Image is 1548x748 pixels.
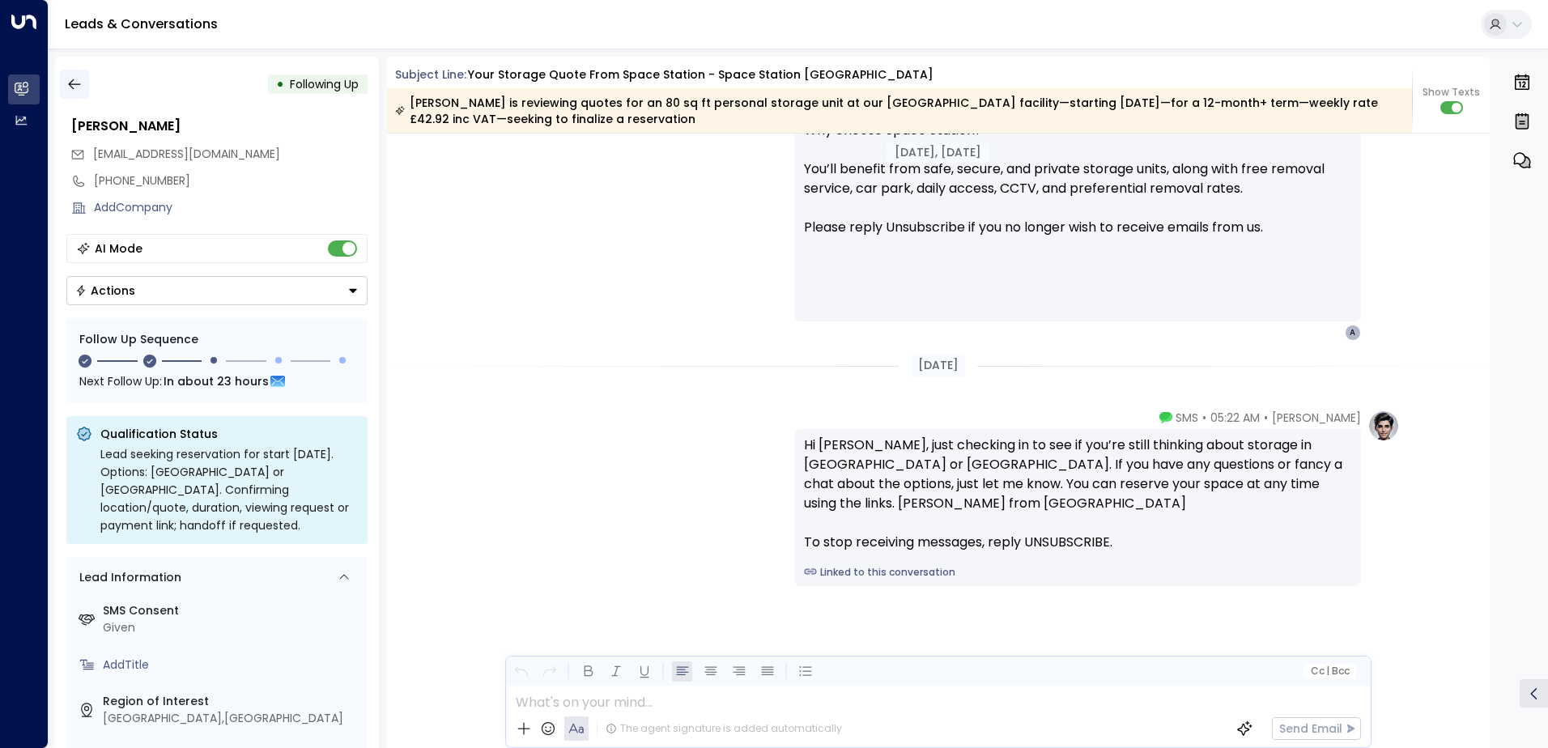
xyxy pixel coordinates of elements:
span: Show Texts [1423,85,1480,100]
button: Actions [66,276,368,305]
div: Follow Up Sequence [79,331,355,348]
span: aliabyrne@mac.com [93,146,280,163]
div: Actions [75,283,135,298]
button: Cc|Bcc [1303,664,1355,679]
div: Hi [PERSON_NAME], just checking in to see if you’re still thinking about storage in [GEOGRAPHIC_D... [804,436,1351,552]
div: Button group with a nested menu [66,276,368,305]
div: [DATE], [DATE] [887,142,989,163]
div: The agent signature is added automatically [606,721,842,736]
div: Next Follow Up: [79,372,355,390]
span: • [1264,410,1268,426]
span: [PERSON_NAME] [1272,410,1361,426]
div: [GEOGRAPHIC_DATA],[GEOGRAPHIC_DATA] [103,710,361,727]
span: Cc Bcc [1310,665,1349,677]
span: In about 23 hours [164,372,269,390]
div: Your storage quote from Space Station - Space Station [GEOGRAPHIC_DATA] [468,66,933,83]
span: 05:22 AM [1210,410,1260,426]
span: • [1202,410,1206,426]
p: Qualification Status [100,426,358,442]
button: Redo [539,661,559,682]
div: Lead seeking reservation for start [DATE]. Options: [GEOGRAPHIC_DATA] or [GEOGRAPHIC_DATA]. Confi... [100,445,358,534]
div: AddTitle [103,657,361,674]
div: AddCompany [94,199,368,216]
div: A [1345,325,1361,341]
label: SMS Consent [103,602,361,619]
div: AI Mode [95,240,142,257]
div: [PHONE_NUMBER] [94,172,368,189]
label: Region of Interest [103,693,361,710]
a: Leads & Conversations [65,15,218,33]
a: Linked to this conversation [804,565,1351,580]
div: [PERSON_NAME] is reviewing quotes for an 80 sq ft personal storage unit at our [GEOGRAPHIC_DATA] ... [395,95,1403,127]
button: Undo [511,661,531,682]
div: [DATE] [912,354,965,377]
span: Subject Line: [395,66,466,83]
div: [PERSON_NAME] [71,117,368,136]
div: Given [103,619,361,636]
span: | [1326,665,1329,677]
span: SMS [1176,410,1198,426]
span: Following Up [290,76,359,92]
img: profile-logo.png [1367,410,1400,442]
div: • [276,70,284,99]
span: [EMAIL_ADDRESS][DOMAIN_NAME] [93,146,280,162]
div: Lead Information [74,569,181,586]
